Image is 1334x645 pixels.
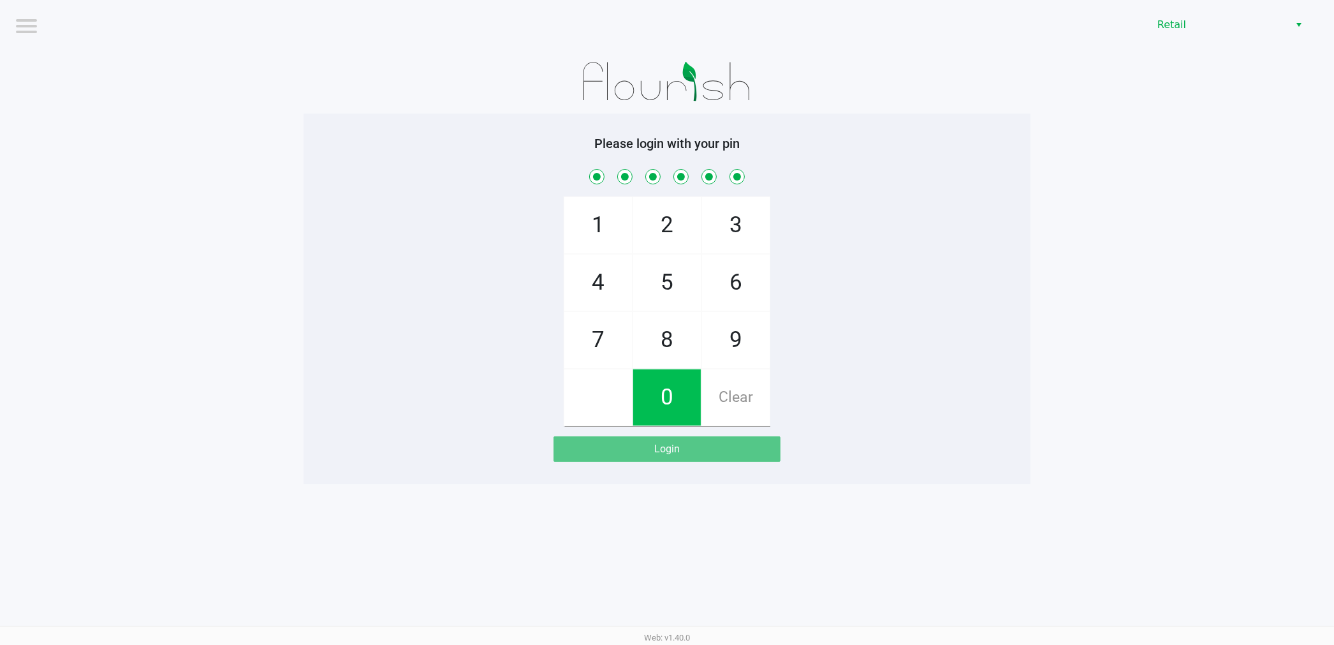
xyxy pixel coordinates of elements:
span: 5 [633,255,701,311]
span: 6 [702,255,770,311]
span: 3 [702,197,770,253]
h5: Please login with your pin [313,136,1021,151]
span: 7 [564,312,632,368]
span: Retail [1157,17,1282,33]
span: 1 [564,197,632,253]
span: 0 [633,369,701,426]
span: 8 [633,312,701,368]
span: 9 [702,312,770,368]
span: Clear [702,369,770,426]
span: Web: v1.40.0 [644,633,690,642]
button: Select [1289,13,1308,36]
span: 2 [633,197,701,253]
span: 4 [564,255,632,311]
